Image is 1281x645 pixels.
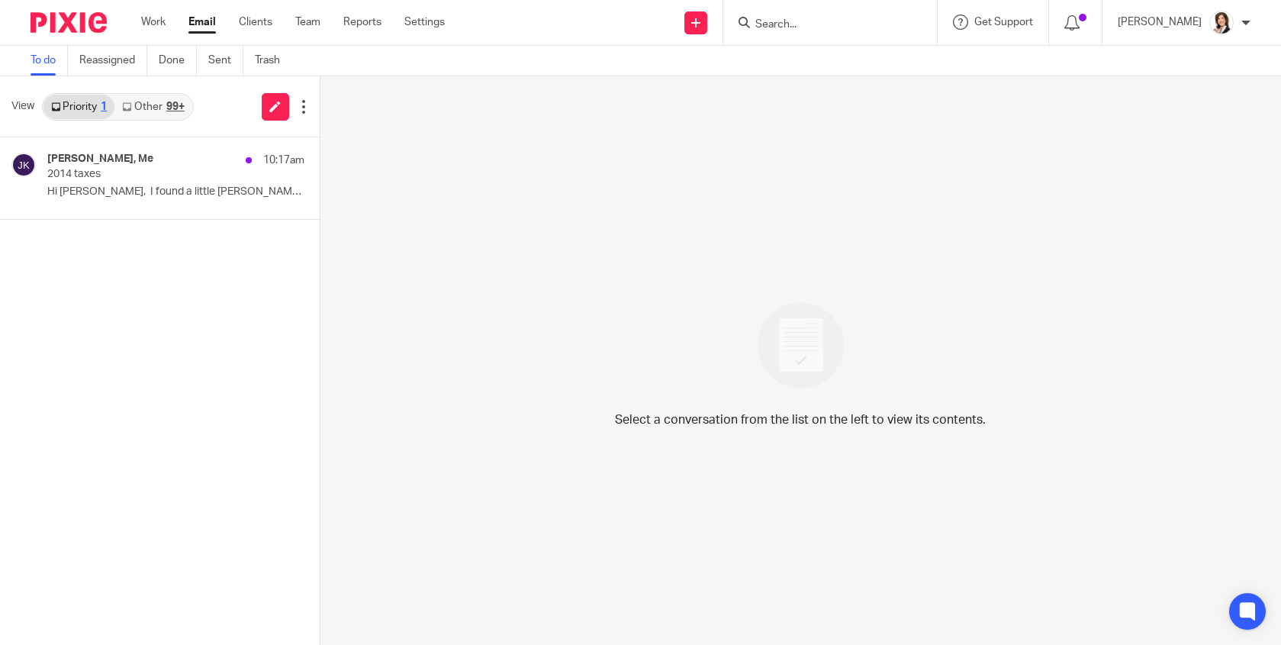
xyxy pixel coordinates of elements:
[748,292,854,398] img: image
[615,411,986,429] p: Select a conversation from the list on the left to view its contents.
[166,102,185,112] div: 99+
[754,18,891,32] input: Search
[208,46,243,76] a: Sent
[47,153,153,166] h4: [PERSON_NAME], Me
[974,17,1033,27] span: Get Support
[11,98,34,114] span: View
[141,15,166,30] a: Work
[43,95,114,119] a: Priority1
[188,15,216,30] a: Email
[159,46,197,76] a: Done
[47,185,304,198] p: Hi [PERSON_NAME], I found a little [PERSON_NAME]...
[295,15,320,30] a: Team
[47,168,253,181] p: 2014 taxes
[263,153,304,168] p: 10:17am
[31,46,68,76] a: To do
[404,15,445,30] a: Settings
[101,102,107,112] div: 1
[343,15,381,30] a: Reports
[11,153,36,177] img: svg%3E
[1209,11,1234,35] img: BW%20Website%203%20-%20square.jpg
[79,46,147,76] a: Reassigned
[114,95,192,119] a: Other99+
[1118,15,1202,30] p: [PERSON_NAME]
[239,15,272,30] a: Clients
[31,12,107,33] img: Pixie
[255,46,291,76] a: Trash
